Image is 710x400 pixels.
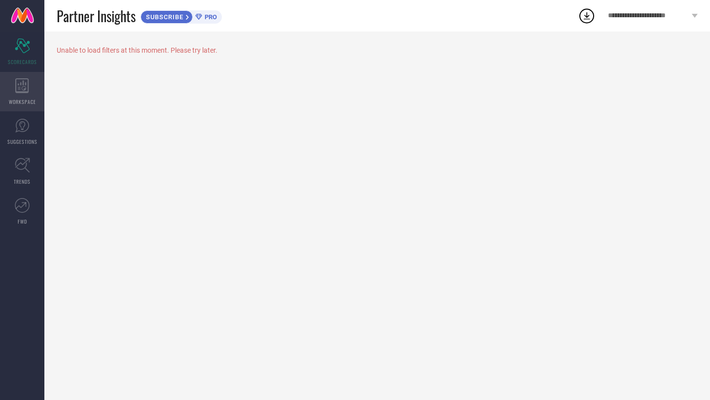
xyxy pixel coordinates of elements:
span: SCORECARDS [8,58,37,66]
span: Partner Insights [57,6,136,26]
a: SUBSCRIBEPRO [141,8,222,24]
span: TRENDS [14,178,31,185]
span: SUBSCRIBE [141,13,186,21]
div: Unable to load filters at this moment. Please try later. [57,46,698,54]
span: SUGGESTIONS [7,138,37,145]
span: WORKSPACE [9,98,36,105]
span: PRO [202,13,217,21]
span: FWD [18,218,27,225]
div: Open download list [578,7,596,25]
